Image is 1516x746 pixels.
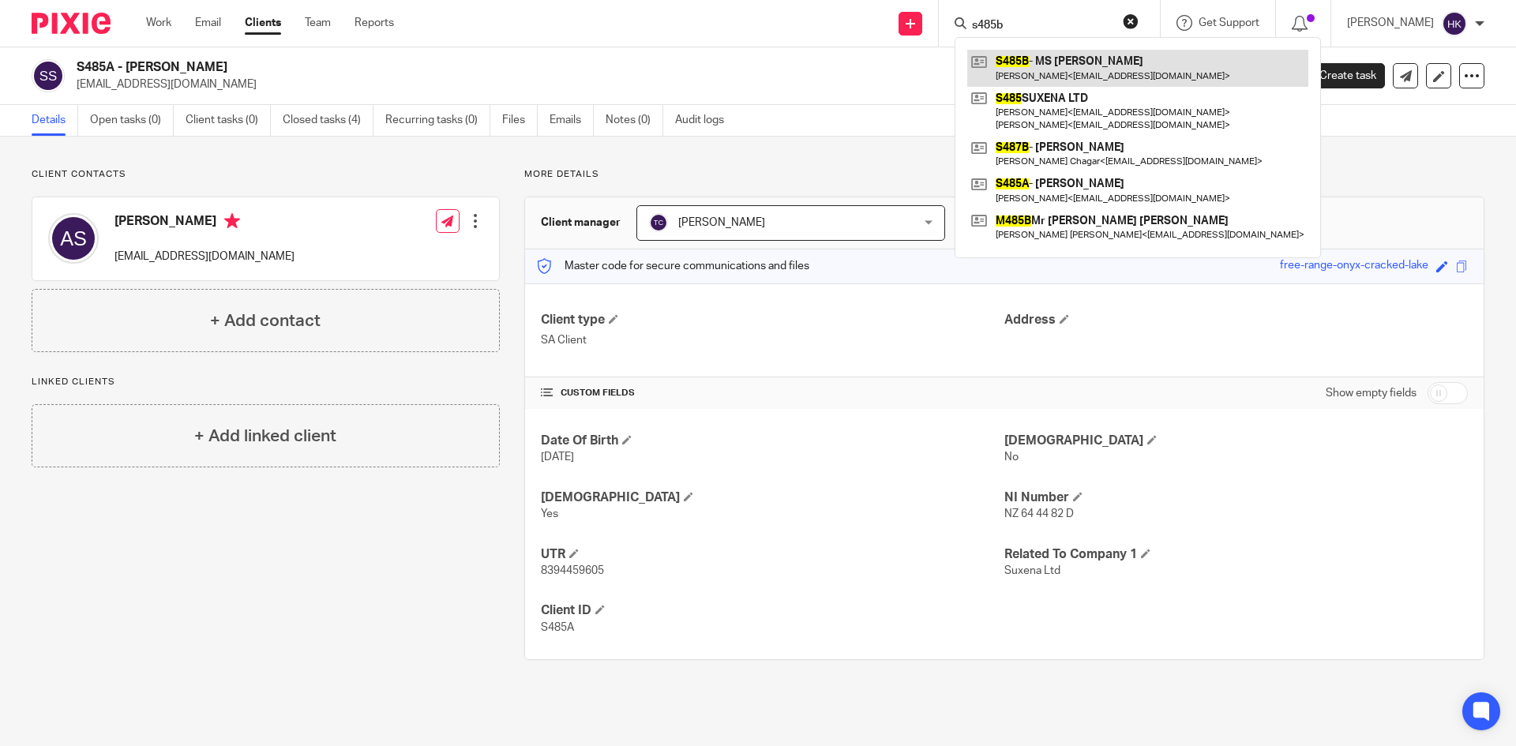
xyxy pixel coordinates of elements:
h4: Address [1004,312,1468,328]
h4: [DEMOGRAPHIC_DATA] [541,489,1004,506]
a: Emails [550,105,594,136]
a: Work [146,15,171,31]
p: SA Client [541,332,1004,348]
a: Closed tasks (4) [283,105,373,136]
img: svg%3E [48,213,99,264]
p: Master code for secure communications and files [537,258,809,274]
span: NZ 64 44 82 D [1004,508,1074,519]
span: 8394459605 [541,565,604,576]
a: Open tasks (0) [90,105,174,136]
img: svg%3E [32,59,65,92]
div: free-range-onyx-cracked-lake [1280,257,1428,276]
a: Client tasks (0) [186,105,271,136]
p: [EMAIL_ADDRESS][DOMAIN_NAME] [114,249,295,264]
h4: Related To Company 1 [1004,546,1468,563]
p: Linked clients [32,376,500,388]
h4: [DEMOGRAPHIC_DATA] [1004,433,1468,449]
p: Client contacts [32,168,500,181]
span: Get Support [1199,17,1259,28]
span: No [1004,452,1019,463]
span: Suxena Ltd [1004,565,1060,576]
span: Yes [541,508,558,519]
h3: Client manager [541,215,621,231]
span: [DATE] [541,452,574,463]
p: More details [524,168,1484,181]
h4: [PERSON_NAME] [114,213,295,233]
img: svg%3E [649,213,668,232]
h4: Client ID [541,602,1004,619]
h4: Date Of Birth [541,433,1004,449]
h4: + Add contact [210,309,321,333]
a: Team [305,15,331,31]
button: Clear [1123,13,1139,29]
a: Notes (0) [606,105,663,136]
a: Recurring tasks (0) [385,105,490,136]
h2: S485A - [PERSON_NAME] [77,59,1031,76]
a: Reports [355,15,394,31]
span: [PERSON_NAME] [678,217,765,228]
h4: Client type [541,312,1004,328]
h4: NI Number [1004,489,1468,506]
p: [EMAIL_ADDRESS][DOMAIN_NAME] [77,77,1270,92]
p: [PERSON_NAME] [1347,15,1434,31]
a: Create task [1293,63,1385,88]
h4: + Add linked client [194,424,336,448]
a: Audit logs [675,105,736,136]
h4: UTR [541,546,1004,563]
input: Search [970,19,1113,33]
a: Files [502,105,538,136]
a: Details [32,105,78,136]
img: svg%3E [1442,11,1467,36]
img: Pixie [32,13,111,34]
label: Show empty fields [1326,385,1417,401]
a: Clients [245,15,281,31]
h4: CUSTOM FIELDS [541,387,1004,399]
a: Email [195,15,221,31]
i: Primary [224,213,240,229]
span: S485A [541,622,574,633]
